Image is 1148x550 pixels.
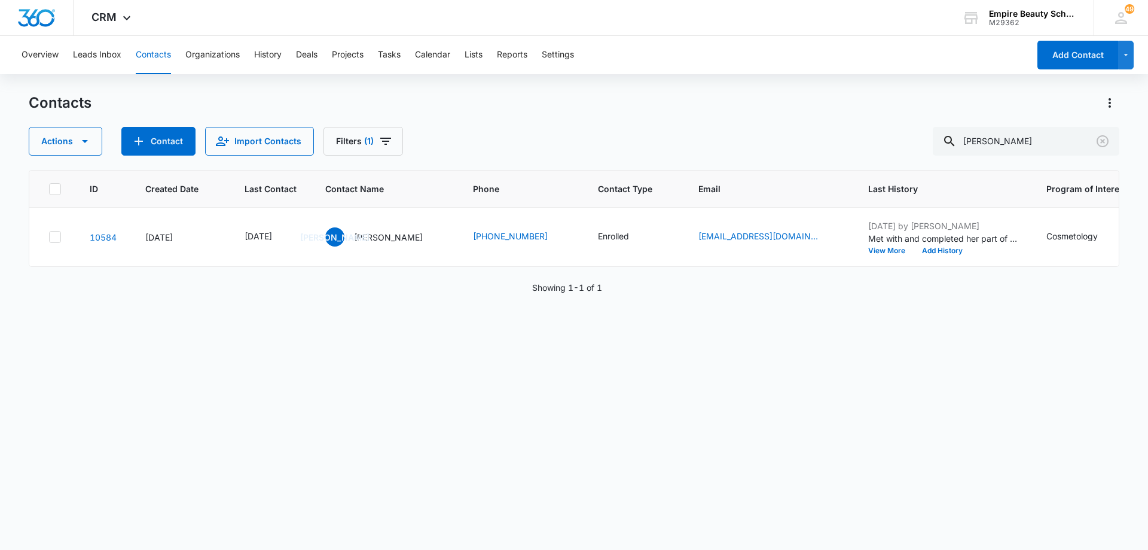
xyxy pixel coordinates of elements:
button: View More [868,247,914,254]
span: Last Contact [245,183,297,195]
div: Enrolled [598,230,629,242]
button: Actions [29,127,102,156]
div: Email - joliva112200@gmail.com - Select to Edit Field [698,230,839,244]
div: [DATE] [245,230,272,242]
span: Contact Type [598,183,652,195]
div: Cosmetology [1046,230,1098,242]
span: ID [90,183,99,195]
a: Navigate to contact details page for Juliana Oliva [90,232,117,242]
button: Organizations [185,36,240,74]
button: Contacts [136,36,171,74]
button: Overview [22,36,59,74]
button: Add Contact [121,127,196,156]
span: Email [698,183,822,195]
div: account id [989,19,1076,27]
button: Lists [465,36,483,74]
button: Import Contacts [205,127,314,156]
button: Deals [296,36,317,74]
a: [PHONE_NUMBER] [473,230,548,242]
span: Program of Interest [1046,183,1127,195]
button: Add Contact [1037,41,1118,69]
div: [DATE] [145,231,216,244]
span: Contact Name [325,183,427,195]
button: Reports [497,36,527,74]
div: Contact Type - Enrolled - Select to Edit Field [598,230,651,244]
div: Last Contact - 1755129600 - Select to Edit Field [245,230,294,244]
input: Search Contacts [933,127,1119,156]
span: (1) [364,137,374,145]
p: [DATE] by [PERSON_NAME] [868,220,1018,232]
span: Created Date [145,183,199,195]
button: Tasks [378,36,401,74]
a: [EMAIL_ADDRESS][DOMAIN_NAME] [698,230,818,242]
span: CRM [91,11,117,23]
div: Contact Name - Juliana Oliva - Select to Edit Field [325,227,444,247]
span: [PERSON_NAME] [325,227,344,247]
div: account name [989,9,1076,19]
button: Add History [914,247,971,254]
button: Clear [1093,132,1112,151]
button: Projects [332,36,364,74]
button: Leads Inbox [73,36,121,74]
span: 49 [1125,4,1134,14]
button: Settings [542,36,574,74]
p: [PERSON_NAME] [354,231,423,244]
span: Last History [868,183,1000,195]
div: Phone - (603) 507-2533 - Select to Edit Field [473,230,569,244]
p: Showing 1-1 of 1 [532,281,602,294]
h1: Contacts [29,94,91,112]
button: Filters [323,127,403,156]
p: Met with and completed her part of the FAFSA, dad needs to finish his part and was at work [DATE]... [868,232,1018,245]
button: History [254,36,282,74]
button: Actions [1100,93,1119,113]
button: Calendar [415,36,450,74]
div: Program of Interest - Cosmetology - Select to Edit Field [1046,230,1119,244]
span: Phone [473,183,552,195]
div: notifications count [1125,4,1134,14]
